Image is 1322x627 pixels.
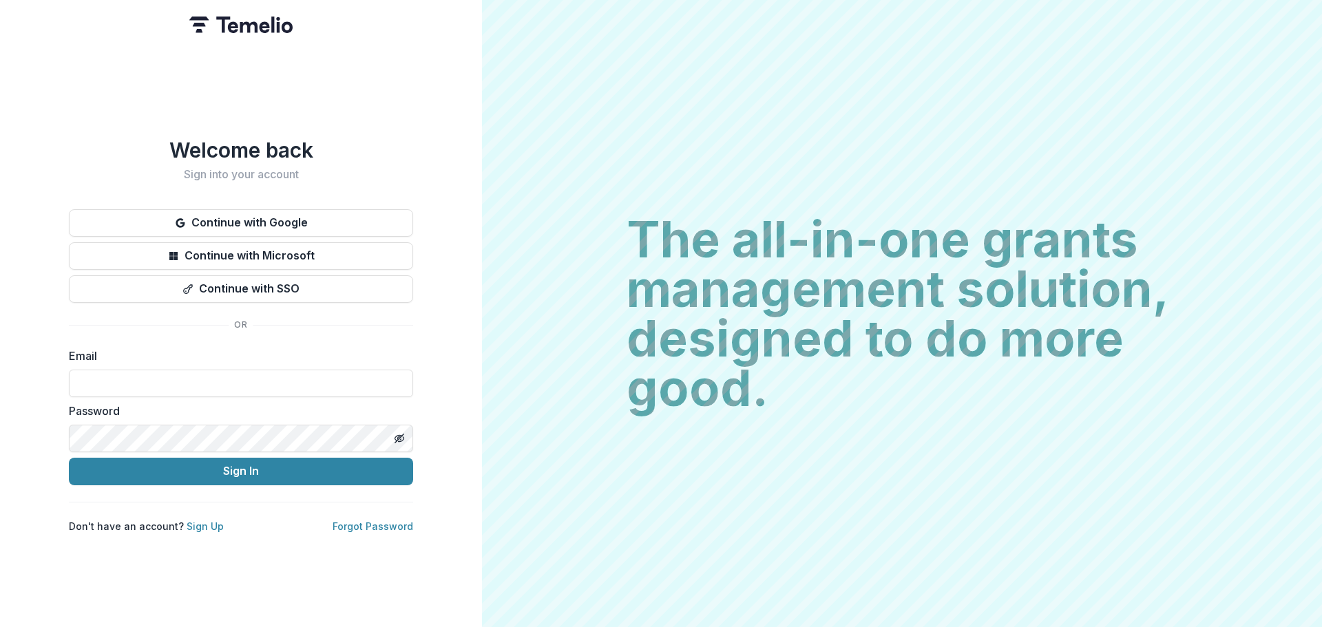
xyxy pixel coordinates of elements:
button: Toggle password visibility [388,427,410,449]
label: Password [69,403,405,419]
h2: Sign into your account [69,168,413,181]
img: Temelio [189,17,293,33]
label: Email [69,348,405,364]
button: Continue with Microsoft [69,242,413,270]
button: Continue with Google [69,209,413,237]
a: Sign Up [187,520,224,532]
p: Don't have an account? [69,519,224,533]
button: Sign In [69,458,413,485]
button: Continue with SSO [69,275,413,303]
h1: Welcome back [69,138,413,162]
a: Forgot Password [333,520,413,532]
